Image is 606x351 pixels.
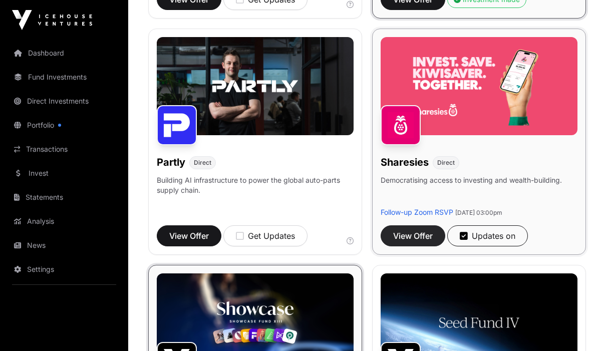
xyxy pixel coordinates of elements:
a: Settings [8,258,120,280]
a: Direct Investments [8,90,120,112]
span: Direct [194,159,211,167]
button: View Offer [381,225,445,246]
img: Partly [157,105,197,145]
button: View Offer [157,225,221,246]
h1: Sharesies [381,155,429,169]
a: News [8,234,120,256]
a: Dashboard [8,42,120,64]
span: [DATE] 03:00pm [455,209,502,216]
a: Transactions [8,138,120,160]
p: Democratising access to investing and wealth-building. [381,175,562,207]
h1: Partly [157,155,185,169]
img: Partly-Banner.jpg [157,37,354,136]
img: Sharesies [381,105,421,145]
img: Icehouse Ventures Logo [12,10,92,30]
a: Statements [8,186,120,208]
div: Get Updates [236,230,295,242]
img: Sharesies-Banner.jpg [381,37,577,136]
button: Get Updates [223,225,308,246]
span: View Offer [169,230,209,242]
span: View Offer [393,230,433,242]
p: Building AI infrastructure to power the global auto-parts supply chain. [157,175,354,207]
button: Updates on [447,225,528,246]
div: Updates on [460,230,515,242]
a: Portfolio [8,114,120,136]
a: Fund Investments [8,66,120,88]
a: Invest [8,162,120,184]
iframe: Chat Widget [556,303,606,351]
a: Follow-up Zoom RSVP [381,208,453,216]
a: Analysis [8,210,120,232]
span: Direct [437,159,455,167]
